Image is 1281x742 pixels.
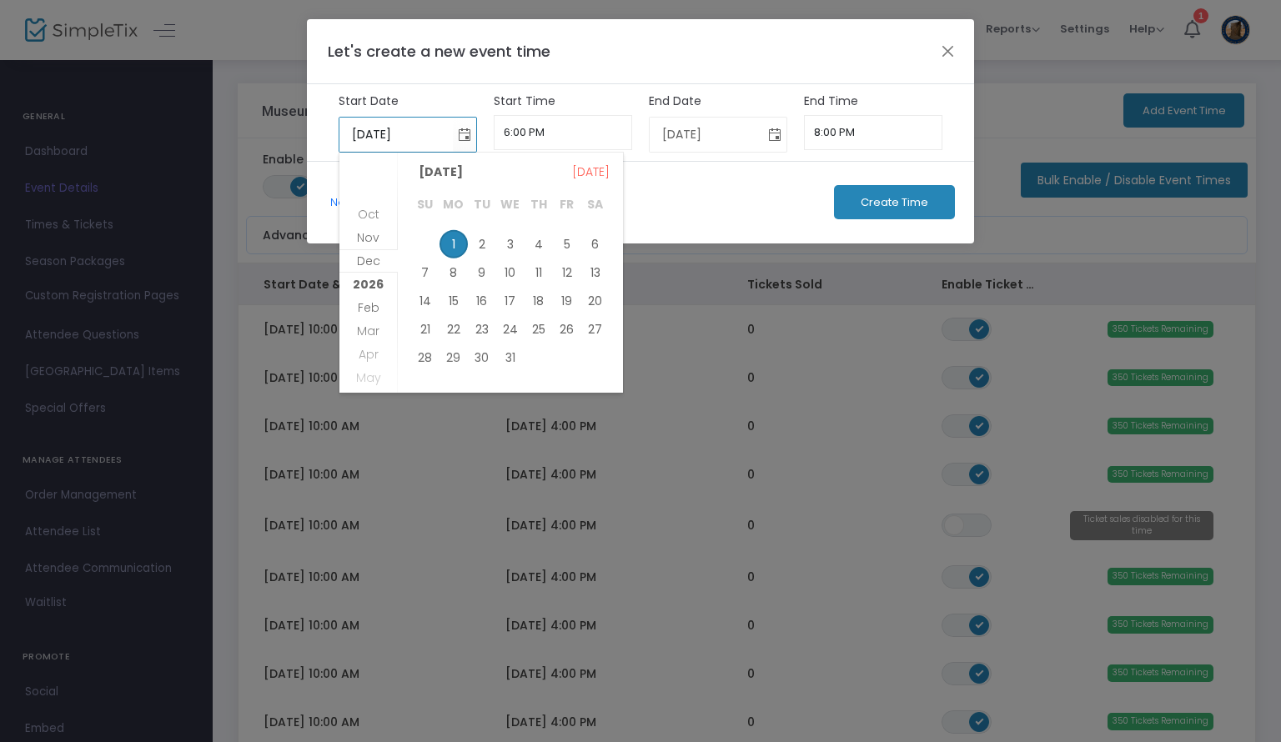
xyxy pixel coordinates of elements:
td: Saturday, December 6, 2025 [581,230,610,258]
td: Monday, December 29, 2025 [440,343,468,372]
span: 7 [411,258,440,287]
button: Toggle calendar [453,118,476,152]
span: 8 [440,258,468,287]
button: Close [937,40,959,62]
span: 9 [468,258,496,287]
span: Mar [357,323,379,339]
span: 19 [553,287,581,315]
span: 21 [411,315,440,343]
td: Tuesday, December 23, 2025 [468,315,496,343]
input: Select date [650,118,764,152]
span: 6 [581,230,610,258]
td: Sunday, December 7, 2025 [411,258,440,287]
td: Friday, December 12, 2025 [553,258,581,287]
td: Wednesday, December 31, 2025 [496,343,525,372]
td: Sunday, December 21, 2025 [411,315,440,343]
span: Let's create a new event time [328,41,550,62]
th: [DATE] [411,192,610,230]
td: Wednesday, December 10, 2025 [496,258,525,287]
a: Need to add recurring dates? [330,194,495,210]
td: Saturday, December 20, 2025 [581,287,610,315]
td: Tuesday, December 9, 2025 [468,258,496,287]
td: Saturday, December 27, 2025 [581,315,610,343]
td: Monday, December 8, 2025 [440,258,468,287]
td: Saturday, December 13, 2025 [581,258,610,287]
span: 18 [525,287,553,315]
span: 26 [553,315,581,343]
input: Select date [339,118,454,152]
span: Create Time [861,196,928,209]
span: Apr [359,346,379,363]
td: Friday, December 19, 2025 [553,287,581,315]
span: May [356,369,381,386]
span: 13 [581,258,610,287]
span: 31 [496,343,525,372]
span: [DATE] [572,160,610,183]
span: 25 [525,315,553,343]
td: Sunday, December 28, 2025 [411,343,440,372]
span: 10 [496,258,525,287]
span: [DATE] [411,159,470,184]
td: Monday, December 22, 2025 [440,315,468,343]
td: Tuesday, December 16, 2025 [468,287,496,315]
button: Create Time [834,185,955,219]
td: Monday, December 15, 2025 [440,287,468,315]
td: Monday, December 1, 2025 [440,230,468,258]
span: 4 [525,230,553,258]
label: Start Time [494,93,633,110]
span: 2 [468,230,496,258]
span: 27 [581,315,610,343]
span: 11 [525,258,553,287]
span: 15 [440,287,468,315]
td: Friday, December 26, 2025 [553,315,581,343]
span: 22 [440,315,468,343]
span: Feb [358,299,379,316]
span: 17 [496,287,525,315]
td: Wednesday, December 3, 2025 [496,230,525,258]
td: Thursday, December 18, 2025 [525,287,553,315]
button: Toggle calendar [763,118,786,152]
td: Friday, December 5, 2025 [553,230,581,258]
td: Wednesday, December 17, 2025 [496,287,525,315]
span: 20 [581,287,610,315]
td: Tuesday, December 2, 2025 [468,230,496,258]
td: Wednesday, December 24, 2025 [496,315,525,343]
span: 30 [468,343,496,372]
span: Dec [357,253,380,269]
span: 16 [468,287,496,315]
span: 28 [411,343,440,372]
td: Sunday, December 14, 2025 [411,287,440,315]
input: Select Time [804,115,943,150]
td: Thursday, December 4, 2025 [525,230,553,258]
span: 29 [440,343,468,372]
span: 1 [440,230,468,258]
td: Tuesday, December 30, 2025 [468,343,496,372]
label: Start Date [339,93,478,110]
span: 5 [553,230,581,258]
span: 23 [468,315,496,343]
input: Select Time [494,115,633,150]
td: Thursday, December 25, 2025 [525,315,553,343]
td: Thursday, December 11, 2025 [525,258,553,287]
span: Nov [357,229,379,246]
span: 14 [411,287,440,315]
label: End Date [649,93,788,110]
span: 3 [496,230,525,258]
span: 12 [553,258,581,287]
label: End Time [804,93,943,110]
span: 24 [496,315,525,343]
span: 2026 [353,276,384,293]
span: Oct [358,206,379,223]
